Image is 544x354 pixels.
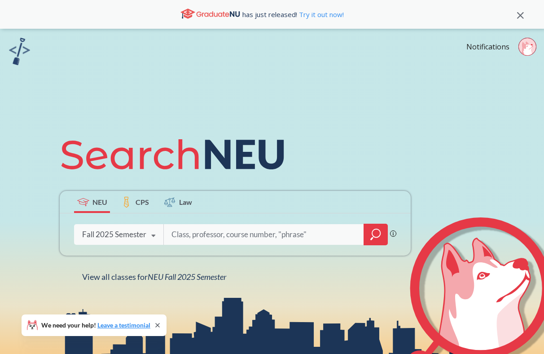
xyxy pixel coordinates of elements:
[82,230,146,239] div: Fall 2025 Semester
[82,272,226,282] span: View all classes for
[136,197,149,207] span: CPS
[466,42,509,52] a: Notifications
[97,321,150,329] a: Leave a testimonial
[370,228,381,241] svg: magnifying glass
[148,272,226,282] span: NEU Fall 2025 Semester
[9,38,30,68] a: sandbox logo
[242,9,344,19] span: has just released!
[179,197,192,207] span: Law
[9,38,30,65] img: sandbox logo
[297,10,344,19] a: Try it out now!
[171,225,357,244] input: Class, professor, course number, "phrase"
[364,224,388,245] div: magnifying glass
[92,197,107,207] span: NEU
[41,322,150,328] span: We need your help!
